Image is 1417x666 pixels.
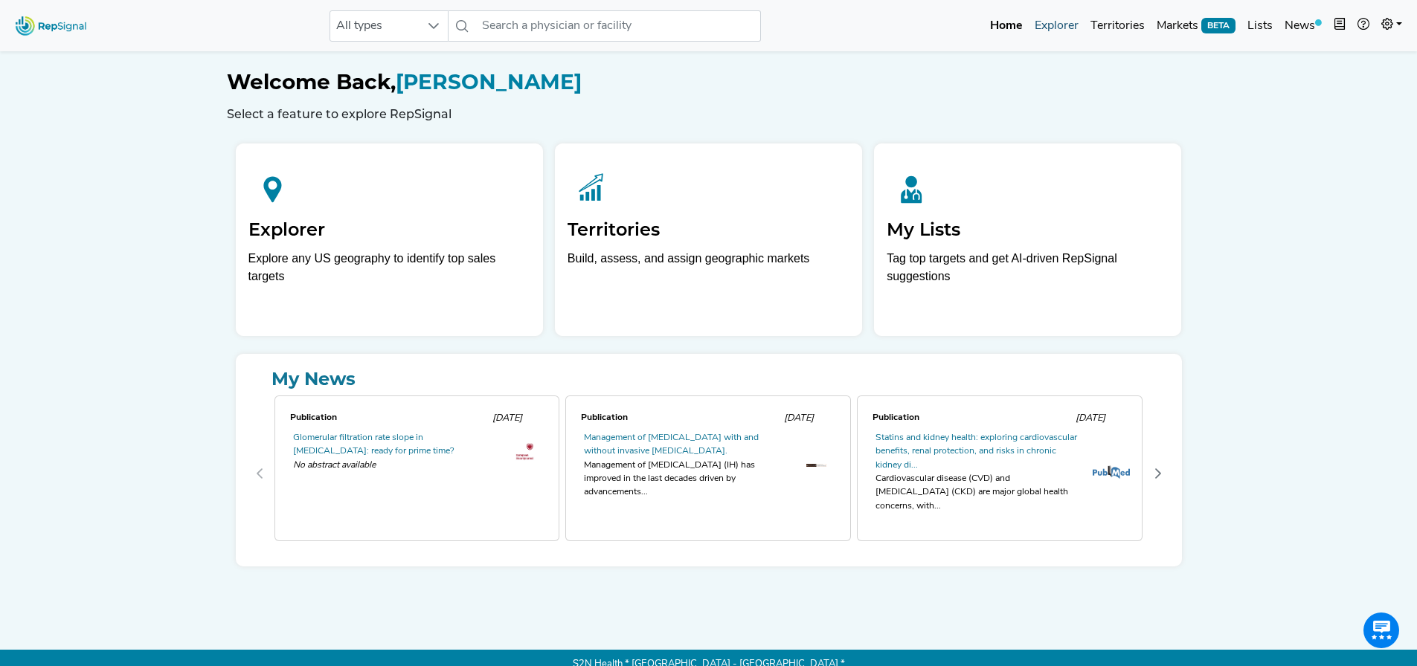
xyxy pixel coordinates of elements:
div: Explore any US geography to identify top sales targets [248,250,530,285]
div: Cardiovascular disease (CVD) and [MEDICAL_DATA] (CKD) are major global health concerns, with... [875,472,1079,513]
a: TerritoriesBuild, assess, and assign geographic markets [555,143,862,336]
span: [DATE] [784,413,814,423]
a: My News [248,366,1170,392]
span: BETA [1201,18,1236,33]
span: Publication [581,413,628,422]
span: [DATE] [492,413,522,423]
input: Search a physician or facility [476,10,760,42]
span: No abstract available [293,459,497,472]
button: Intel Book [1328,11,1352,41]
h1: [PERSON_NAME] [227,70,1191,95]
span: Publication [290,413,337,422]
div: 2 [854,392,1146,555]
button: Next Page [1146,462,1170,485]
p: Tag top targets and get AI-driven RepSignal suggestions [887,250,1169,294]
div: 0 [271,392,563,555]
span: All types [330,11,420,41]
a: News [1279,11,1328,41]
a: ExplorerExplore any US geography to identify top sales targets [236,143,543,336]
a: Home [984,11,1029,41]
a: MarketsBETA [1151,11,1241,41]
a: Explorer [1029,11,1085,41]
h6: Select a feature to explore RepSignal [227,107,1191,121]
a: Territories [1085,11,1151,41]
img: th [806,464,826,467]
div: 1 [562,392,854,555]
h2: Explorer [248,219,530,241]
a: Management of [MEDICAL_DATA] with and without invasive [MEDICAL_DATA]. [584,433,759,456]
a: Lists [1241,11,1279,41]
h2: My Lists [887,219,1169,241]
a: My ListsTag top targets and get AI-driven RepSignal suggestions [874,143,1181,336]
span: Welcome Back, [227,69,396,94]
p: Build, assess, and assign geographic markets [568,250,849,294]
a: Glomerular filtration rate slope in [MEDICAL_DATA]: ready for prime time? [293,433,454,456]
h2: Territories [568,219,849,241]
span: [DATE] [1076,413,1105,423]
span: Publication [873,413,919,422]
img: th [515,442,535,462]
img: pubmed_logo.fab3c44c.png [1093,465,1130,479]
div: Management of [MEDICAL_DATA] (IH) has improved in the last decades driven by advancements... [584,459,788,499]
a: Statins and kidney health: exploring cardiovascular benefits, renal protection, and risks in chro... [875,433,1077,470]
